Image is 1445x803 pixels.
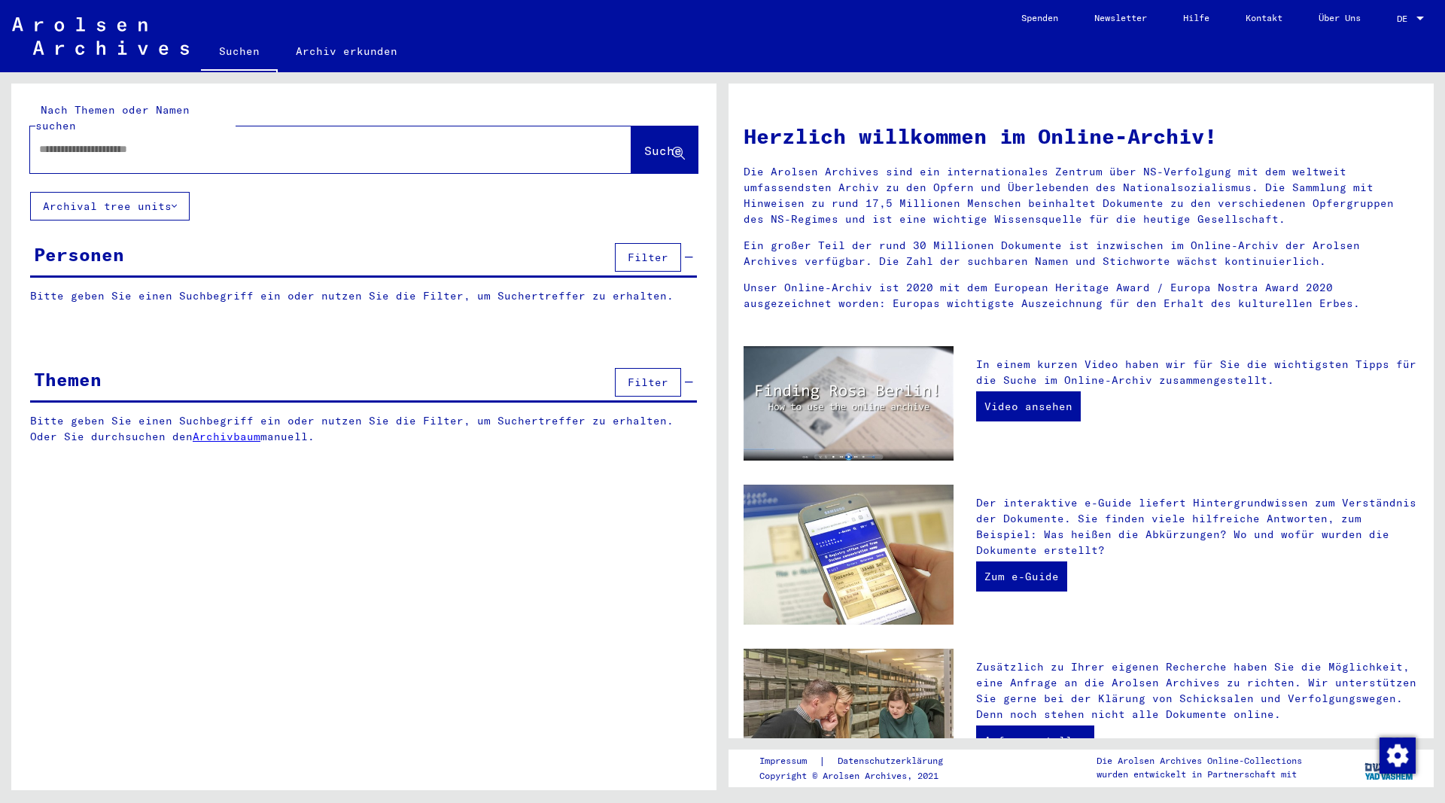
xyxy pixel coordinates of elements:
[826,753,961,769] a: Datenschutzerklärung
[628,251,668,264] span: Filter
[615,368,681,397] button: Filter
[35,103,190,132] mat-label: Nach Themen oder Namen suchen
[631,126,698,173] button: Suche
[1380,738,1416,774] img: Zustimmung ändern
[12,17,189,55] img: Arolsen_neg.svg
[744,649,954,789] img: inquiries.jpg
[278,33,415,69] a: Archiv erkunden
[744,238,1419,269] p: Ein großer Teil der rund 30 Millionen Dokumente ist inzwischen im Online-Archiv der Arolsen Archi...
[193,430,260,443] a: Archivbaum
[644,143,682,158] span: Suche
[744,280,1419,312] p: Unser Online-Archiv ist 2020 mit dem European Heritage Award / Europa Nostra Award 2020 ausgezeic...
[976,391,1081,421] a: Video ansehen
[201,33,278,72] a: Suchen
[976,357,1419,388] p: In einem kurzen Video haben wir für Sie die wichtigsten Tipps für die Suche im Online-Archiv zusa...
[34,366,102,393] div: Themen
[628,376,668,389] span: Filter
[30,413,698,445] p: Bitte geben Sie einen Suchbegriff ein oder nutzen Sie die Filter, um Suchertreffer zu erhalten. O...
[30,192,190,221] button: Archival tree units
[759,753,819,769] a: Impressum
[976,659,1419,722] p: Zusätzlich zu Ihrer eigenen Recherche haben Sie die Möglichkeit, eine Anfrage an die Arolsen Arch...
[976,725,1094,756] a: Anfrage stellen
[744,164,1419,227] p: Die Arolsen Archives sind ein internationales Zentrum über NS-Verfolgung mit dem weltweit umfasse...
[759,753,961,769] div: |
[744,485,954,625] img: eguide.jpg
[976,561,1067,592] a: Zum e-Guide
[744,120,1419,152] h1: Herzlich willkommen im Online-Archiv!
[976,495,1419,558] p: Der interaktive e-Guide liefert Hintergrundwissen zum Verständnis der Dokumente. Sie finden viele...
[34,241,124,268] div: Personen
[30,288,697,304] p: Bitte geben Sie einen Suchbegriff ein oder nutzen Sie die Filter, um Suchertreffer zu erhalten.
[1097,754,1302,768] p: Die Arolsen Archives Online-Collections
[615,243,681,272] button: Filter
[744,346,954,461] img: video.jpg
[1361,749,1418,786] img: yv_logo.png
[759,769,961,783] p: Copyright © Arolsen Archives, 2021
[1097,768,1302,781] p: wurden entwickelt in Partnerschaft mit
[1397,14,1413,24] span: DE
